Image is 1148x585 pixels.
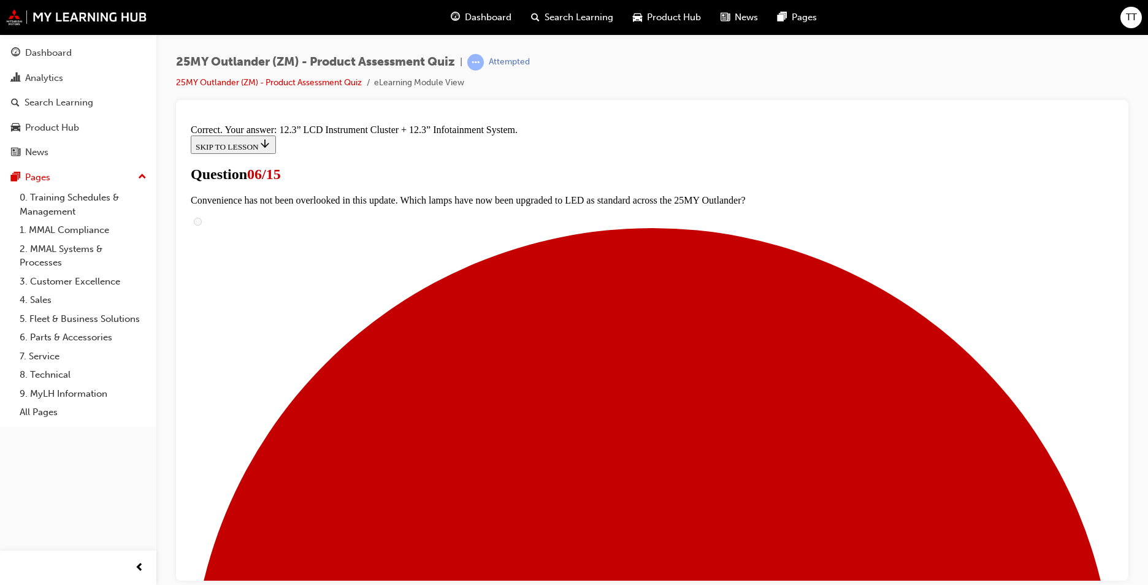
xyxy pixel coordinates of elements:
[6,9,147,25] img: mmal
[15,188,151,221] a: 0. Training Schedules & Management
[15,328,151,347] a: 6. Parts & Accessories
[11,97,20,109] span: search-icon
[25,121,79,135] div: Product Hub
[792,10,817,25] span: Pages
[25,96,93,110] div: Search Learning
[633,10,642,25] span: car-icon
[135,560,144,576] span: prev-icon
[5,166,151,189] button: Pages
[11,172,20,183] span: pages-icon
[15,347,151,366] a: 7. Service
[1126,10,1137,25] span: TT
[15,403,151,422] a: All Pages
[451,10,460,25] span: guage-icon
[11,73,20,84] span: chart-icon
[711,5,768,30] a: news-iconNews
[778,10,787,25] span: pages-icon
[460,55,462,69] span: |
[15,291,151,310] a: 4. Sales
[11,123,20,134] span: car-icon
[521,5,623,30] a: search-iconSearch Learning
[15,384,151,403] a: 9. MyLH Information
[721,10,730,25] span: news-icon
[374,76,464,90] li: eLearning Module View
[15,221,151,240] a: 1. MMAL Compliance
[5,39,151,166] button: DashboardAnalyticsSearch LearningProduct HubNews
[5,16,90,34] button: SKIP TO LESSON
[138,169,147,185] span: up-icon
[15,272,151,291] a: 3. Customer Excellence
[1120,7,1142,28] button: TT
[465,10,511,25] span: Dashboard
[15,365,151,384] a: 8. Technical
[11,48,20,59] span: guage-icon
[768,5,827,30] a: pages-iconPages
[11,147,20,158] span: news-icon
[545,10,613,25] span: Search Learning
[623,5,711,30] a: car-iconProduct Hub
[25,170,50,185] div: Pages
[15,240,151,272] a: 2. MMAL Systems & Processes
[15,310,151,329] a: 5. Fleet & Business Solutions
[176,55,455,69] span: 25MY Outlander (ZM) - Product Assessment Quiz
[467,54,484,71] span: learningRecordVerb_ATTEMPT-icon
[25,145,48,159] div: News
[5,67,151,90] a: Analytics
[5,91,151,114] a: Search Learning
[25,71,63,85] div: Analytics
[489,56,530,68] div: Attempted
[176,77,362,88] a: 25MY Outlander (ZM) - Product Assessment Quiz
[5,5,928,16] div: Correct. Your answer: 12.3” LCD Instrument Cluster + 12.3” Infotainment System.
[735,10,758,25] span: News
[5,42,151,64] a: Dashboard
[25,46,72,60] div: Dashboard
[10,23,85,32] span: SKIP TO LESSON
[647,10,701,25] span: Product Hub
[441,5,521,30] a: guage-iconDashboard
[5,117,151,139] a: Product Hub
[531,10,540,25] span: search-icon
[5,141,151,164] a: News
